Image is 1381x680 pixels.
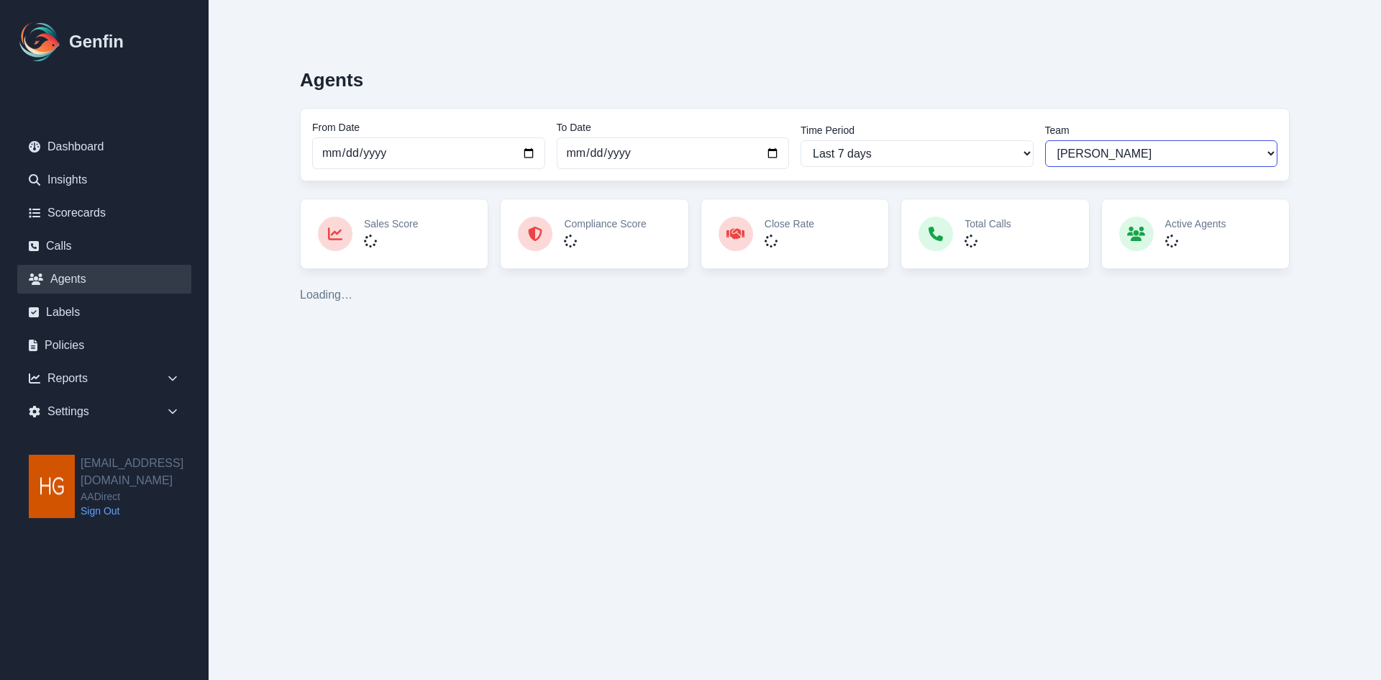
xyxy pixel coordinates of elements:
a: Dashboard [17,132,191,161]
label: Time Period [801,123,1034,137]
p: Sales Score [364,217,418,231]
a: Calls [17,232,191,260]
h2: Agents [300,69,363,91]
div: Reports [17,364,191,393]
div: Loading… [300,286,1290,304]
div: Settings [17,397,191,426]
a: Policies [17,331,191,360]
a: Scorecards [17,199,191,227]
a: Sign Out [81,504,209,518]
p: Close Rate [765,217,814,231]
p: Active Agents [1165,217,1226,231]
a: Labels [17,298,191,327]
a: Insights [17,166,191,194]
p: Compliance Score [564,217,646,231]
label: Team [1045,123,1278,137]
label: To Date [557,120,790,135]
img: Logo [17,19,63,65]
p: Total Calls [965,217,1011,231]
h1: Genfin [69,30,124,53]
span: AADirect [81,489,209,504]
h2: [EMAIL_ADDRESS][DOMAIN_NAME] [81,455,209,489]
label: From Date [312,120,545,135]
img: hgarza@aadirect.com [29,455,75,518]
a: Agents [17,265,191,294]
